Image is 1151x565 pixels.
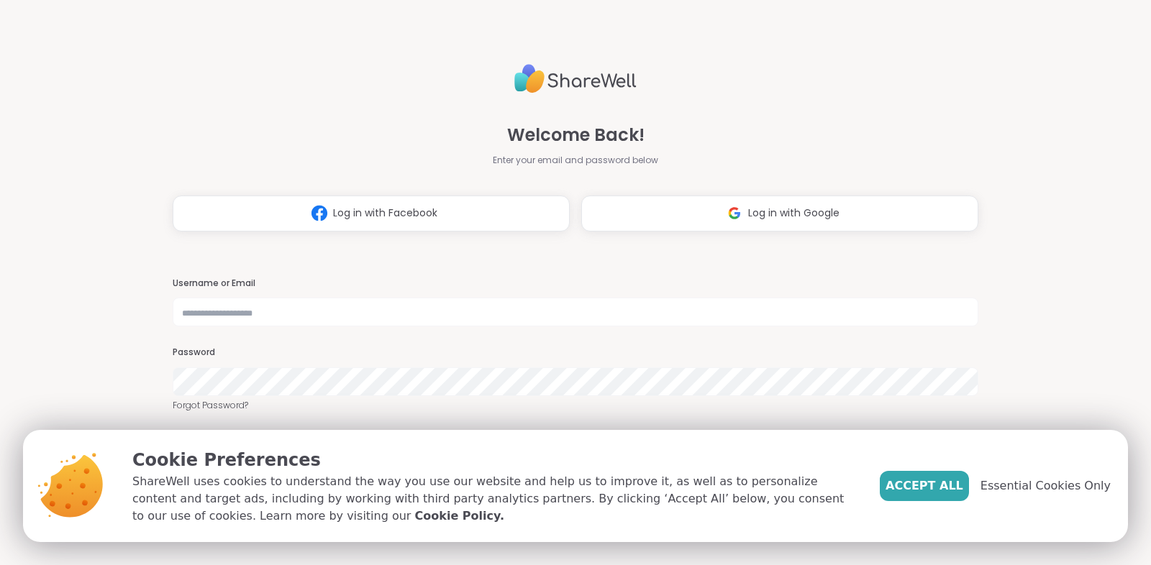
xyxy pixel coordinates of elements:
[748,206,840,221] span: Log in with Google
[880,471,969,501] button: Accept All
[132,473,857,525] p: ShareWell uses cookies to understand the way you use our website and help us to improve it, as we...
[514,58,637,99] img: ShareWell Logo
[173,399,978,412] a: Forgot Password?
[981,477,1111,495] span: Essential Cookies Only
[333,206,437,221] span: Log in with Facebook
[173,277,978,290] h3: Username or Email
[173,346,978,359] h3: Password
[493,154,658,167] span: Enter your email and password below
[306,200,333,226] img: ShareWell Logomark
[507,122,645,148] span: Welcome Back!
[173,196,570,231] button: Log in with Facebook
[721,200,748,226] img: ShareWell Logomark
[581,196,978,231] button: Log in with Google
[415,507,504,525] a: Cookie Policy.
[132,447,857,473] p: Cookie Preferences
[886,477,963,495] span: Accept All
